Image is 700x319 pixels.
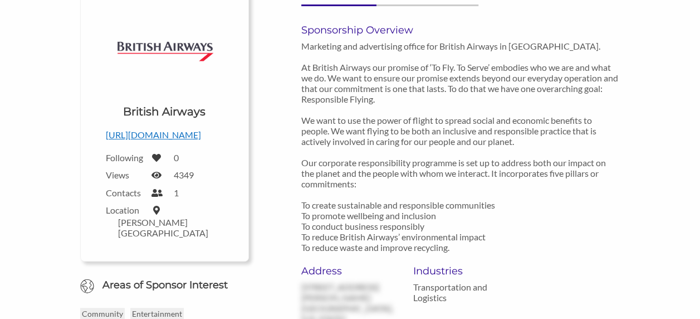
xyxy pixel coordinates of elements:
[174,170,194,180] label: 4349
[301,24,620,36] h6: Sponsorship Overview
[106,205,145,215] label: Location
[72,278,257,292] h6: Areas of Sponsor Interest
[106,170,145,180] label: Views
[106,6,223,95] img: Logo
[413,282,508,303] p: Transportation and Logistics
[80,279,95,293] img: Globe Icon
[118,217,223,238] label: [PERSON_NAME][GEOGRAPHIC_DATA]
[301,265,396,277] h6: Address
[413,265,508,277] h6: Industries
[301,41,620,253] p: Marketing and advertising office for British Airways in [GEOGRAPHIC_DATA]. At British Airways our...
[106,187,145,198] label: Contacts
[123,104,205,119] h1: British Airways
[174,152,179,163] label: 0
[106,152,145,163] label: Following
[174,187,179,198] label: 1
[106,128,223,142] p: [URL][DOMAIN_NAME]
